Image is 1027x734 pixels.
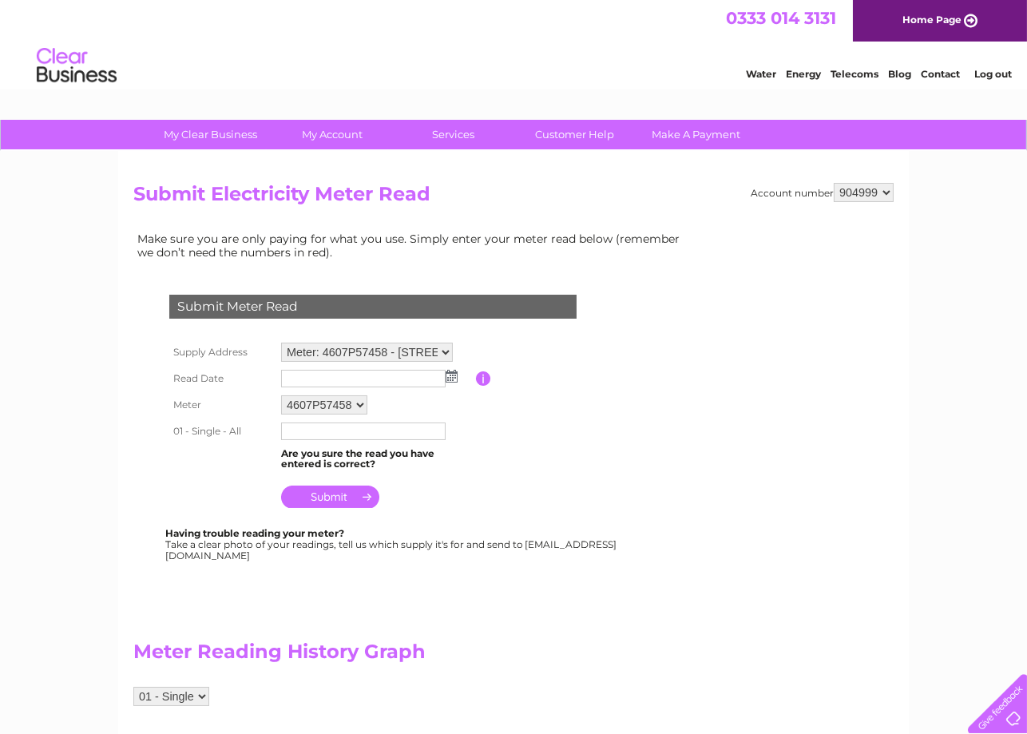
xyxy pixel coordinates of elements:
h2: Submit Electricity Meter Read [133,183,894,213]
a: My Clear Business [145,120,277,149]
a: 0333 014 3131 [726,8,836,28]
input: Submit [281,486,379,508]
a: Customer Help [510,120,641,149]
th: Meter [165,391,277,419]
h2: Meter Reading History Graph [133,641,692,671]
a: Blog [888,68,911,80]
td: Make sure you are only paying for what you use. Simply enter your meter read below (remember we d... [133,228,692,262]
div: Clear Business is a trading name of Verastar Limited (registered in [GEOGRAPHIC_DATA] No. 3667643... [137,9,892,77]
th: Read Date [165,366,277,391]
input: Information [476,371,491,386]
th: 01 - Single - All [165,419,277,444]
div: Take a clear photo of your readings, tell us which supply it's for and send to [EMAIL_ADDRESS][DO... [165,528,619,561]
b: Having trouble reading your meter? [165,527,344,539]
a: Log out [974,68,1012,80]
th: Supply Address [165,339,277,366]
td: Are you sure the read you have entered is correct? [277,444,476,474]
a: Water [746,68,776,80]
div: Account number [751,183,894,202]
img: ... [446,370,458,383]
a: My Account [267,120,399,149]
div: Submit Meter Read [169,295,577,319]
a: Services [388,120,520,149]
a: Contact [921,68,960,80]
a: Make A Payment [631,120,763,149]
img: logo.png [36,42,117,90]
a: Energy [786,68,821,80]
a: Telecoms [831,68,878,80]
